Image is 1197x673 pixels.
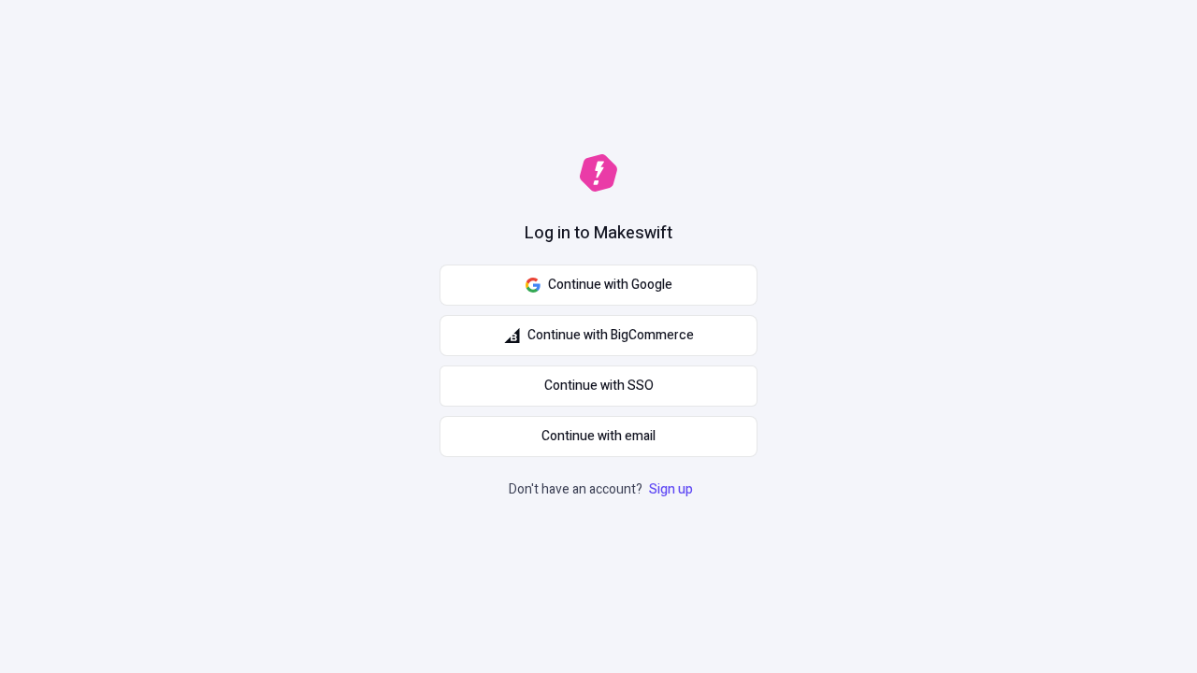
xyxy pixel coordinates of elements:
a: Continue with SSO [440,365,757,407]
h1: Log in to Makeswift [525,222,672,246]
span: Continue with email [541,426,656,447]
span: Continue with Google [548,275,672,295]
span: Continue with BigCommerce [527,325,694,346]
p: Don't have an account? [509,480,697,500]
button: Continue with email [440,416,757,457]
button: Continue with Google [440,265,757,306]
button: Continue with BigCommerce [440,315,757,356]
a: Sign up [645,480,697,499]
